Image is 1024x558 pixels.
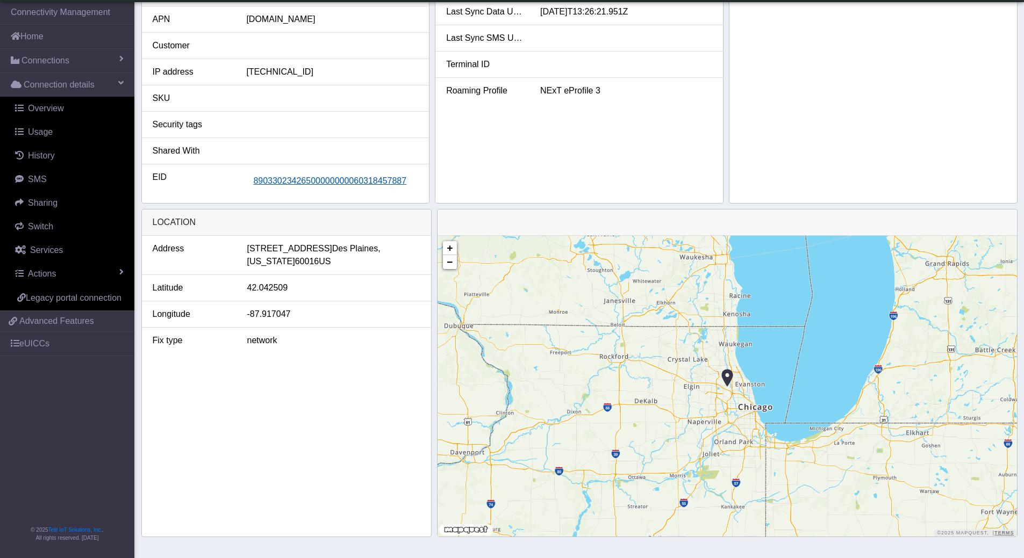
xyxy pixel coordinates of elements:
span: [US_STATE] [247,255,295,268]
span: [STREET_ADDRESS] [247,242,332,255]
a: Zoom in [443,241,457,255]
a: Telit IoT Solutions, Inc. [48,527,102,533]
div: APN [145,13,239,26]
div: NExT eProfile 3 [532,84,720,97]
a: Terms [994,530,1014,535]
span: 89033023426500000000060318457887 [253,176,406,185]
a: SMS [4,168,134,191]
div: 42.042509 [239,281,428,294]
span: Legacy portal connection [26,293,121,302]
div: Address [145,242,239,268]
a: Zoom out [443,255,457,269]
div: -87.917047 [239,308,428,321]
span: US [319,255,331,268]
div: Terminal ID [438,58,532,71]
a: History [4,144,134,168]
div: [TECHNICAL_ID] [238,66,426,78]
div: Last Sync Data Usage [438,5,532,18]
div: Last Sync SMS Usage [438,32,532,45]
button: 89033023426500000000060318457887 [246,171,413,191]
span: Advanced Features [19,315,94,328]
div: LOCATION [142,209,431,236]
div: Roaming Profile [438,84,532,97]
span: 60016 [295,255,319,268]
span: Des Plaines, [332,242,381,255]
a: Overview [4,97,134,120]
a: Usage [4,120,134,144]
div: SKU [145,92,239,105]
div: Security tags [145,118,239,131]
div: Latitude [145,281,239,294]
a: Actions [4,262,134,286]
div: EID [145,171,239,191]
a: Switch [4,215,134,238]
span: Actions [28,269,56,278]
span: Connections [22,54,69,67]
a: Services [4,238,134,262]
span: Overview [28,104,64,113]
div: Longitude [145,308,239,321]
div: Shared With [145,144,239,157]
div: Customer [145,39,239,52]
span: Connection details [24,78,95,91]
span: SMS [28,175,47,184]
span: History [28,151,55,160]
a: Sharing [4,191,134,215]
span: Sharing [28,198,58,207]
div: Fix type [145,334,239,347]
span: Usage [28,127,53,136]
div: network [239,334,428,347]
div: IP address [145,66,239,78]
span: Switch [28,222,53,231]
div: ©2025 MapQuest, | [934,530,1016,537]
div: [DATE]T13:26:21.951Z [532,5,720,18]
span: Services [30,245,63,255]
div: [DOMAIN_NAME] [238,13,426,26]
